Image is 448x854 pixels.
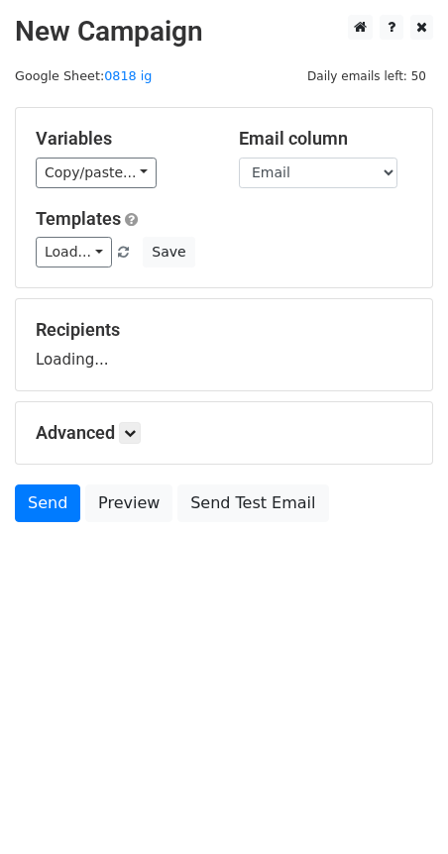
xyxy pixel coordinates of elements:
[177,484,328,522] a: Send Test Email
[15,68,152,83] small: Google Sheet:
[15,484,80,522] a: Send
[36,128,209,150] h5: Variables
[300,65,433,87] span: Daily emails left: 50
[36,237,112,267] a: Load...
[239,128,412,150] h5: Email column
[36,422,412,444] h5: Advanced
[300,68,433,83] a: Daily emails left: 50
[143,237,194,267] button: Save
[104,68,152,83] a: 0818 ig
[36,208,121,229] a: Templates
[36,319,412,341] h5: Recipients
[36,319,412,371] div: Loading...
[15,15,433,49] h2: New Campaign
[36,158,157,188] a: Copy/paste...
[85,484,172,522] a: Preview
